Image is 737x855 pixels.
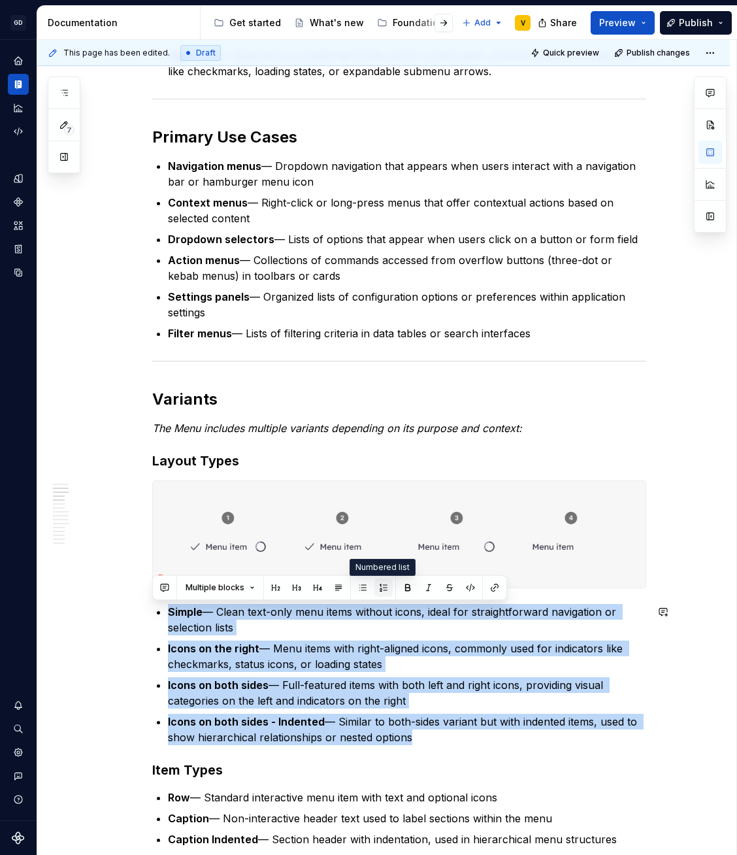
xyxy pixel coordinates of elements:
strong: Icons on both sides - Indented [168,715,325,728]
button: Contact support [8,765,29,786]
p: — Clean text-only menu items without icons, ideal for straightforward navigation or selection lists [168,604,646,635]
button: GD [3,8,34,37]
a: What's new [289,12,369,33]
button: Search ⌘K [8,718,29,739]
div: Numbered list [350,559,416,576]
strong: Filter menus [168,327,232,340]
strong: Dropdown selectors [168,233,274,246]
strong: Caption Indented [168,833,258,846]
div: V [521,18,525,28]
p: — Lists of options that appear when users click on a button or form field [168,231,646,247]
div: Foundations [393,16,450,29]
p: — Standard interactive menu item with text and optional icons [168,790,646,805]
strong: Row [168,791,190,804]
strong: Context menus [168,196,248,209]
button: Quick preview [527,44,605,62]
p: — Lists of filtering criteria in data tables or search interfaces [168,326,646,341]
a: Foundations [372,12,455,33]
strong: Item Types [152,762,223,778]
a: Assets [8,215,29,236]
div: Get started [229,16,281,29]
button: Preview [591,11,655,35]
p: — Full-featured items with both left and right icons, providing visual categories on the left and... [168,677,646,709]
p: — Dropdown navigation that appears when users interact with a navigation bar or hamburger menu icon [168,158,646,190]
div: Documentation [48,16,195,29]
p: — Non-interactive header text used to label sections within the menu [168,811,646,826]
strong: Settings panels [168,290,250,303]
div: Page tree [208,10,455,36]
strong: Layout Types [152,453,239,469]
strong: Simple [168,605,203,618]
a: Documentation [8,74,29,95]
a: Get started [208,12,286,33]
a: Code automation [8,121,29,142]
a: Home [8,50,29,71]
span: Publish [679,16,713,29]
button: Share [531,11,585,35]
button: Add [458,14,507,32]
em: The Menu includes multiple variants depending on its purpose and context: [152,422,522,435]
span: This page has been edited. [63,48,170,58]
span: Add [474,18,491,28]
p: — Right-click or long-press menus that offer contextual actions based on selected content [168,195,646,226]
p: — Similar to both-sides variant but with indented items, used to show hierarchical relationships ... [168,714,646,745]
span: Draft [196,48,216,58]
div: What's new [310,16,364,29]
button: Multiple blocks [180,578,261,597]
strong: Icons on the right [168,642,259,655]
button: Publish changes [610,44,696,62]
h2: Primary Use Cases [152,127,646,148]
h2: Variants [152,389,646,410]
a: Components [8,192,29,212]
p: — Organized lists of configuration options or preferences within application settings [168,289,646,320]
span: 7 [64,125,74,135]
p: — Collections of commands accessed from overflow buttons (three-dot or kebab menus) in toolbars o... [168,252,646,284]
a: Design tokens [8,168,29,189]
strong: Action menus [168,254,240,267]
span: Quick preview [543,48,599,58]
a: Storybook stories [8,239,29,260]
span: Preview [599,16,636,29]
p: — Section header with indentation, used in hierarchical menu structures [168,831,646,847]
button: Publish [660,11,732,35]
span: Share [550,16,577,29]
strong: Icons on both sides [168,679,269,692]
a: Settings [8,742,29,763]
span: Publish changes [627,48,690,58]
span: Multiple blocks [186,582,244,593]
div: GD [10,15,26,31]
a: Data sources [8,262,29,283]
img: b408bca0-f670-4d40-b14b-7dcae40425a7.png [153,481,646,588]
strong: Navigation menus [168,159,261,173]
p: — Menu items with right-aligned icons, commonly used for indicators like checkmarks, status icons... [168,641,646,672]
strong: Caption [168,812,209,825]
button: Notifications [8,695,29,716]
svg: Supernova Logo [12,831,25,845]
a: Analytics [8,97,29,118]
